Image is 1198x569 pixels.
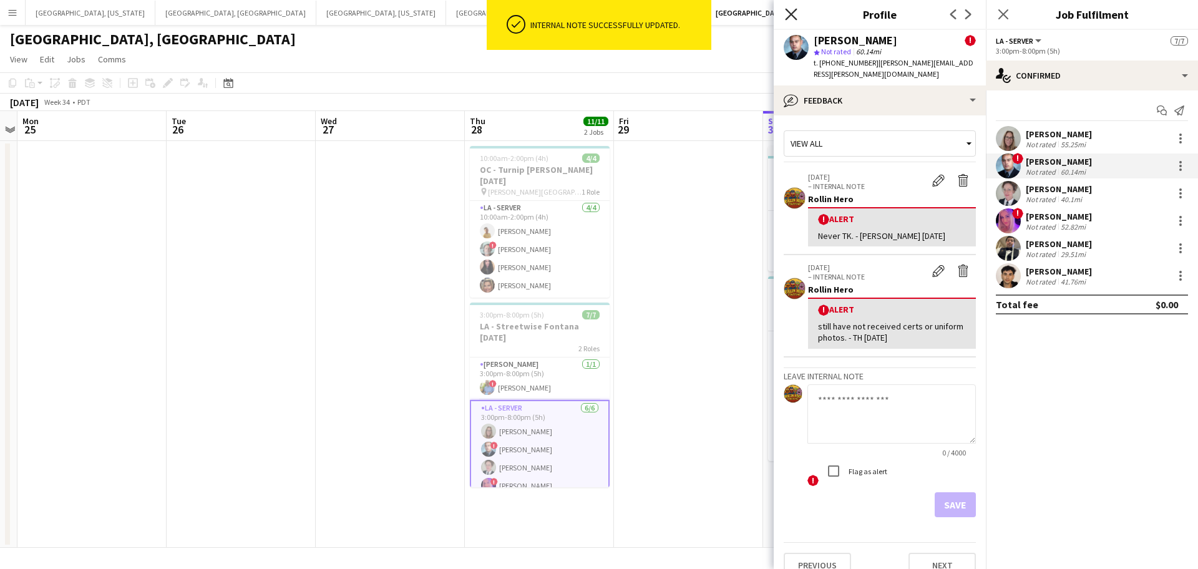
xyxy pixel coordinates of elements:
span: 2 Roles [578,344,600,353]
div: 60.14mi [1058,167,1088,177]
div: $0.00 [1156,298,1178,311]
a: Jobs [62,51,90,67]
div: 40.1mi [1058,195,1084,204]
div: Total fee [996,298,1038,311]
h3: Profile [774,6,986,22]
div: In progress [768,146,908,156]
button: [GEOGRAPHIC_DATA], [US_STATE] [446,1,576,25]
div: 55.25mi [1058,140,1088,149]
span: ! [818,214,829,225]
span: ! [1012,208,1023,219]
app-card-role: [PERSON_NAME]1/13:00pm-8:00pm (5h)![PERSON_NAME] [470,357,610,400]
span: [PERSON_NAME][GEOGRAPHIC_DATA] [488,187,582,197]
span: Wed [321,115,337,127]
div: Not rated [1026,167,1058,177]
h3: [PERSON_NAME] of LA - [DATE] [768,294,908,317]
span: 3:00pm-8:00pm (5h) [480,310,544,319]
span: View [10,54,27,65]
span: 28 [468,122,485,137]
span: | [PERSON_NAME][EMAIL_ADDRESS][PERSON_NAME][DOMAIN_NAME] [814,58,973,79]
p: – INTERNAL NOTE [808,182,926,191]
div: 2 Jobs [584,127,608,137]
span: Mon [22,115,39,127]
h3: Job Fulfilment [986,6,1198,22]
span: ! [807,475,819,486]
h3: OC - Turnip [PERSON_NAME] [DATE] [470,164,610,187]
span: ! [489,241,497,249]
a: Edit [35,51,59,67]
div: Rollin Hero [808,284,976,295]
div: Internal note successfully updated. [530,19,706,31]
span: Not rated [821,47,851,56]
div: 3:00pm-8:00pm (5h) [996,46,1188,56]
app-job-card: 3:00pm-8:00pm (5h)7/7LA - Streetwise Fontana [DATE]2 Roles[PERSON_NAME]1/13:00pm-8:00pm (5h)![PER... [470,303,610,487]
div: Feedback [774,85,986,115]
p: [DATE] [808,172,926,182]
div: Not rated [1026,277,1058,286]
span: 1 Role [582,187,600,197]
span: ! [1012,153,1023,164]
div: [DATE] [10,96,39,109]
span: 7/7 [1171,36,1188,46]
span: 27 [319,122,337,137]
p: – INTERNAL NOTE [808,272,926,281]
span: 11/11 [583,117,608,126]
h1: [GEOGRAPHIC_DATA], [GEOGRAPHIC_DATA] [10,30,296,49]
span: Thu [470,115,485,127]
div: Alert [818,213,966,225]
h3: LA - Streetwise Fontana [DATE] [470,321,610,343]
h3: Leave internal note [784,371,976,382]
div: Not rated [1026,222,1058,231]
span: ! [818,304,829,316]
div: Never TK. - [PERSON_NAME] [DATE] [818,230,966,241]
div: [PERSON_NAME] [1026,211,1092,222]
span: 7/7 [582,310,600,319]
span: 25 [21,122,39,137]
span: Sat [768,115,782,127]
div: [PERSON_NAME] [1026,129,1092,140]
div: Rollin Hero [808,193,976,205]
a: Comms [93,51,131,67]
div: 41.76mi [1058,277,1088,286]
div: PDT [77,97,90,107]
div: Not rated [1026,195,1058,204]
span: Fri [619,115,629,127]
span: 26 [170,122,186,137]
button: [GEOGRAPHIC_DATA], [US_STATE] [316,1,446,25]
app-card-role: LA - Server6/63:00pm-8:00pm (5h)[PERSON_NAME]![PERSON_NAME][PERSON_NAME]![PERSON_NAME] [470,400,610,535]
div: Not rated [1026,250,1058,259]
button: LA - Server [996,36,1043,46]
div: 29.51mi [1058,250,1088,259]
button: [GEOGRAPHIC_DATA], [US_STATE] [26,1,155,25]
app-job-card: 10:00am-2:00pm (4h)4/4OC - Turnip [PERSON_NAME] [DATE] [PERSON_NAME][GEOGRAPHIC_DATA]1 RoleLA - S... [470,146,610,298]
div: Confirmed [986,61,1198,90]
button: [GEOGRAPHIC_DATA], [GEOGRAPHIC_DATA] [155,1,316,25]
span: ! [490,478,498,485]
span: ! [490,442,498,449]
span: 10:00am-2:00pm (4h) [480,153,548,163]
span: Edit [40,54,54,65]
app-job-card: In progress10:30am-4:00pm (5h30m)2/2[PERSON_NAME] [PERSON_NAME] Anaheim [DATE] [DEMOGRAPHIC_DATA]... [768,146,908,271]
h3: [PERSON_NAME] [PERSON_NAME] Anaheim [DATE] [768,174,908,197]
app-card-role: [PERSON_NAME]2/24:00pm-12:30am (8h30m)![PERSON_NAME]![PERSON_NAME] [768,331,908,392]
div: Alert [818,304,966,316]
span: t. [PHONE_NUMBER] [814,58,879,67]
div: Not rated [1026,140,1058,149]
span: Week 34 [41,97,72,107]
span: 30 [766,122,782,137]
app-card-role: LA - Bartender4/44:00pm-12:30am (8h30m)[PERSON_NAME]ric st [PERSON_NAME][PERSON_NAME] [768,392,908,489]
div: [PERSON_NAME] [1026,238,1092,250]
div: [PERSON_NAME] [1026,156,1092,167]
app-card-role: LA - Server4/410:00am-2:00pm (4h)[PERSON_NAME]![PERSON_NAME][PERSON_NAME][PERSON_NAME] [470,201,610,298]
p: [DATE] [808,263,926,272]
span: 4/4 [582,153,600,163]
div: [PERSON_NAME] [1026,183,1092,195]
a: View [5,51,32,67]
span: View all [791,138,822,149]
app-job-card: 4:00pm-12:30am (8h30m) (Sun)6/6[PERSON_NAME] of LA - [DATE] Ebell of LA2 Roles[PERSON_NAME]2/24:0... [768,276,908,461]
span: ! [489,380,497,387]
